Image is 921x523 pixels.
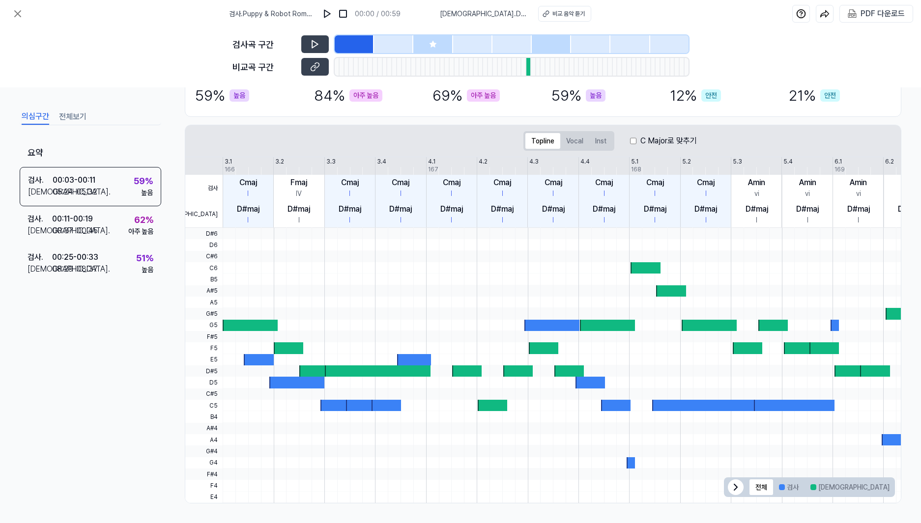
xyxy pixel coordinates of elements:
div: I [502,215,503,225]
div: 아주 높음 [128,226,153,237]
div: 00:00 / 00:59 [355,9,401,19]
div: 00:03 - 00:11 [53,174,95,186]
div: Cmaj [493,177,511,189]
span: A#4 [185,423,223,434]
div: 5.4 [783,157,793,166]
div: D#maj [491,203,514,215]
div: 4.3 [529,157,539,166]
span: C#5 [185,388,223,400]
div: 비교 음악 듣기 [552,9,585,18]
div: I [807,215,808,225]
div: PDF 다운로드 [861,7,905,20]
div: D#maj [644,203,666,215]
label: C Major로 맞추기 [640,135,697,147]
div: 08:29 - 08:37 [52,263,98,275]
span: B5 [185,274,223,285]
button: Inst [589,133,612,149]
div: Fmaj [290,177,307,189]
div: 비교곡 구간 [232,60,295,74]
img: PDF Download [848,9,857,18]
div: 검사곡 구간 [232,38,295,51]
div: D#maj [339,203,361,215]
img: stop [338,9,348,19]
div: I [451,189,452,199]
div: 169 [835,165,845,174]
div: 요약 [20,139,161,167]
div: [DEMOGRAPHIC_DATA] . [28,263,52,275]
img: play [322,9,332,19]
div: Amin [799,177,816,189]
div: I [552,189,554,199]
span: F#5 [185,331,223,342]
div: 검사 . [28,251,52,263]
span: E5 [185,354,223,365]
span: [DEMOGRAPHIC_DATA] [185,201,223,228]
div: Cmaj [392,177,409,189]
div: Cmaj [239,177,257,189]
div: 166 [225,165,235,174]
div: Cmaj [341,177,359,189]
div: D#maj [542,203,565,215]
span: F#4 [185,468,223,480]
div: I [400,215,402,225]
div: 59 % [134,174,153,188]
div: I [705,215,707,225]
button: 검사 [773,479,805,495]
div: 84 % [314,84,382,107]
button: [DEMOGRAPHIC_DATA] [805,479,895,495]
span: F4 [185,480,223,491]
div: I [502,189,503,199]
img: help [796,9,806,19]
button: 비교 음악 듣기 [538,6,591,22]
div: I [756,215,757,225]
div: Amin [850,177,867,189]
div: 4.1 [428,157,435,166]
span: D5 [185,377,223,388]
div: vi [805,189,810,199]
span: F5 [185,342,223,354]
span: 검사 . Puppy & Robot Romp_2025-08-09T13_00_21 [229,9,316,19]
span: G4 [185,457,223,468]
div: [DEMOGRAPHIC_DATA] . [28,186,53,198]
div: 3.2 [275,157,284,166]
div: I [247,189,249,199]
button: 전체 [749,479,773,495]
div: D#maj [694,203,717,215]
div: Cmaj [545,177,562,189]
div: 안전 [820,89,840,102]
div: 아주 높음 [349,89,382,102]
div: Cmaj [697,177,715,189]
div: D#maj [593,203,615,215]
div: 높음 [141,188,153,198]
button: PDF 다운로드 [846,5,907,22]
div: Amin [748,177,765,189]
div: D#maj [389,203,412,215]
div: 167 [428,165,438,174]
div: I [552,215,554,225]
div: [DEMOGRAPHIC_DATA] . [28,225,52,237]
div: I [349,215,350,225]
div: 높음 [586,89,605,102]
div: vi [856,189,861,199]
div: Cmaj [646,177,664,189]
span: G5 [185,320,223,331]
div: 높음 [230,89,249,102]
div: 3.4 [377,157,386,166]
span: C#6 [185,251,223,262]
span: C6 [185,262,223,274]
div: vi [754,189,759,199]
img: share [820,9,830,19]
div: I [705,189,707,199]
span: A5 [185,297,223,308]
div: D#maj [440,203,463,215]
div: 5.3 [733,157,742,166]
div: I [247,215,249,225]
div: I [858,215,859,225]
div: 05:24 - 05:32 [53,186,97,198]
div: Cmaj [443,177,460,189]
span: A#5 [185,285,223,297]
div: 검사 . [28,213,52,225]
div: I [654,215,656,225]
button: 의심구간 [22,109,49,125]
